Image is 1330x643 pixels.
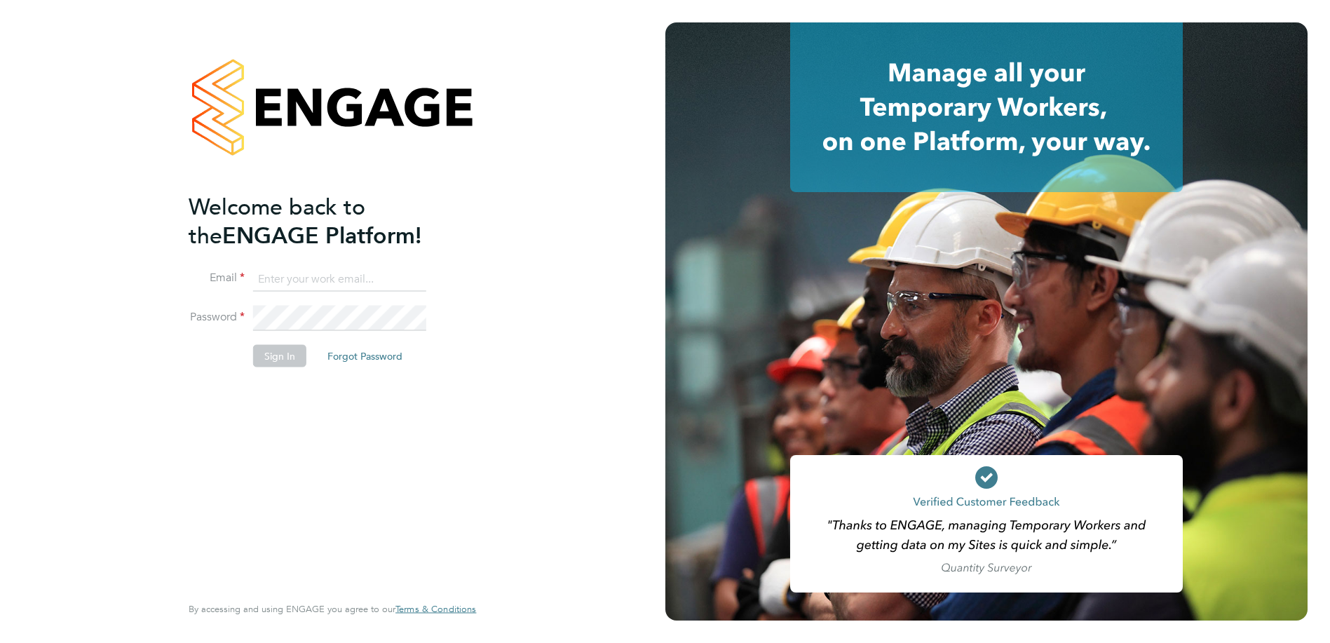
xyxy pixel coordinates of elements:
[189,271,245,285] label: Email
[253,266,426,292] input: Enter your work email...
[316,345,414,367] button: Forgot Password
[253,345,306,367] button: Sign In
[395,604,476,615] a: Terms & Conditions
[189,603,476,615] span: By accessing and using ENGAGE you agree to our
[395,603,476,615] span: Terms & Conditions
[189,192,462,250] h2: ENGAGE Platform!
[189,193,365,249] span: Welcome back to the
[189,310,245,325] label: Password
